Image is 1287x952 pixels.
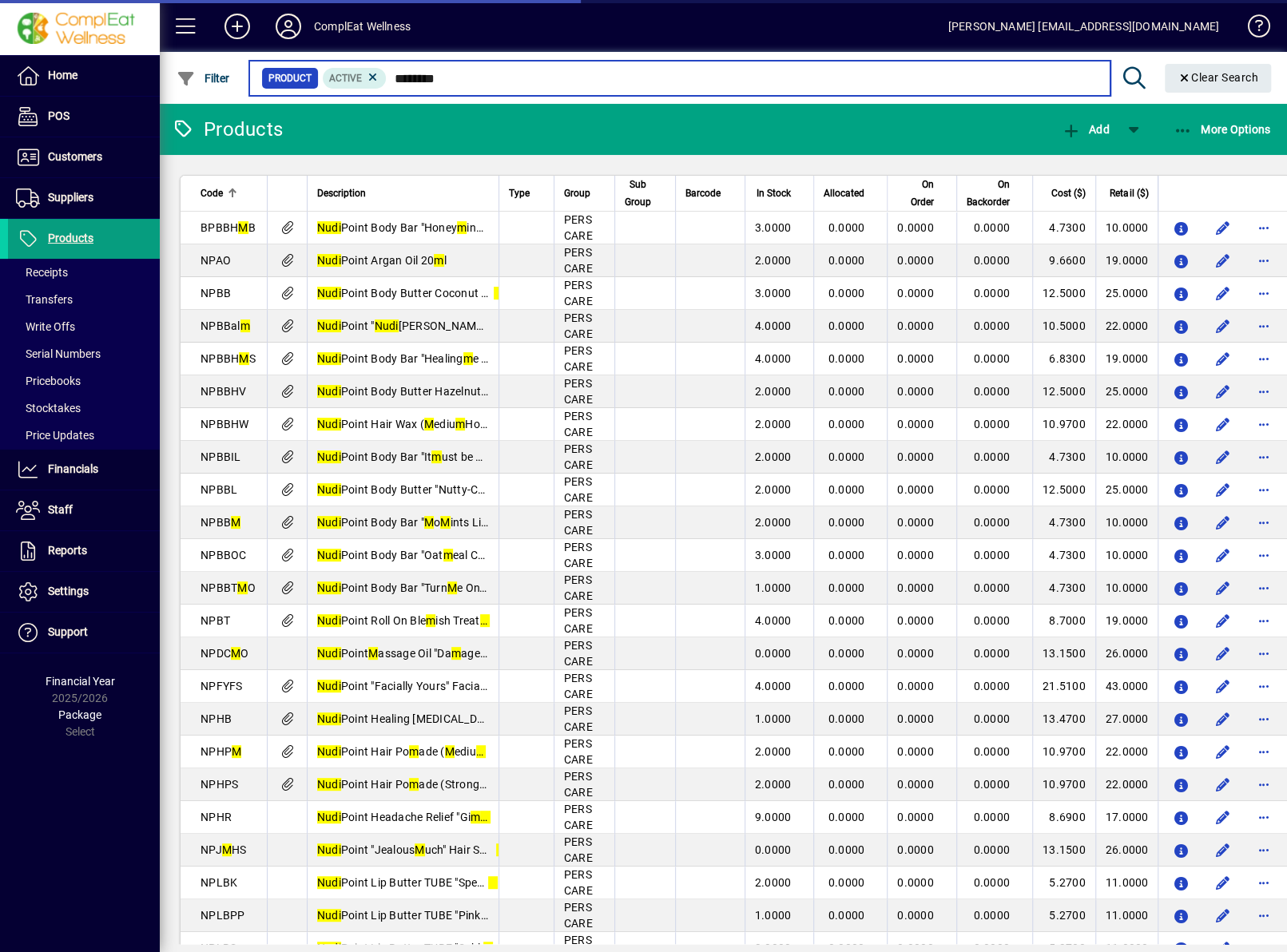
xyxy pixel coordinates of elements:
[173,64,234,93] button: Filter
[1251,706,1277,732] button: More options
[1061,123,1109,136] span: Add
[755,614,792,627] span: 4.0000
[564,213,593,242] span: PERS CARE
[8,97,160,137] a: POS
[317,287,341,299] em: Nudi
[239,352,248,365] em: M
[1210,870,1235,895] button: Edit
[1210,280,1235,306] button: Edit
[1178,71,1259,84] span: Clear Search
[1095,605,1158,637] td: 19.0000
[1095,277,1158,310] td: 25.0000
[317,516,558,529] span: Point Body Bar " o ints Like These" 100g
[317,385,554,398] span: Point Body Butter Hazelnut Vanilla 130 l
[201,385,247,398] span: NPBBHV
[897,680,934,692] span: 0.0000
[212,12,263,41] button: Add
[828,581,865,594] span: 0.0000
[685,184,721,202] span: Barcode
[897,483,934,496] span: 0.0000
[1251,215,1277,240] button: More options
[317,680,341,692] em: Nudi
[1095,572,1158,605] td: 10.0000
[46,675,115,688] span: Financial Year
[329,73,362,84] span: Active
[828,352,865,365] span: 0.0000
[268,70,312,86] span: Product
[1032,474,1095,506] td: 12.5000
[755,352,792,365] span: 4.0000
[201,184,223,202] span: Code
[201,254,231,267] span: NPAO
[755,549,792,561] span: 3.0000
[317,254,447,267] span: Point Argan Oil 20 l
[443,549,453,561] em: m
[564,410,593,438] span: PERS CARE
[1251,739,1277,764] button: More options
[897,516,934,529] span: 0.0000
[1095,343,1158,375] td: 19.0000
[1032,343,1095,375] td: 6.8300
[973,647,1010,660] span: 0.0000
[8,313,160,340] a: Write Offs
[509,184,530,202] span: Type
[973,385,1010,398] span: 0.0000
[1032,244,1095,277] td: 9.6600
[238,221,248,234] em: M
[201,352,256,365] span: NPBBH S
[967,176,1010,211] span: On Backorder
[564,639,593,668] span: PERS CARE
[1165,64,1272,93] button: Clear
[897,176,948,211] div: On Order
[426,614,435,627] em: m
[1251,510,1277,535] button: More options
[755,221,792,234] span: 3.0000
[1210,510,1235,535] button: Edit
[755,516,792,529] span: 2.0000
[755,712,792,725] span: 1.0000
[1057,115,1113,144] button: Add
[564,184,590,202] span: Group
[317,221,590,234] span: Point Body Bar "Honey ind your BeesWax" 100g
[755,254,792,267] span: 2.0000
[201,418,249,430] span: NPBBHW
[457,221,467,234] em: m
[564,311,593,340] span: PERS CARE
[314,14,411,39] div: ComplEat Wellness
[447,581,457,594] em: M
[564,508,593,537] span: PERS CARE
[48,625,88,638] span: Support
[755,184,806,202] div: In Stock
[317,221,341,234] em: Nudi
[1235,3,1267,55] a: Knowledge Base
[451,647,461,660] em: m
[375,319,399,332] em: Nudi
[16,347,101,360] span: Serial Numbers
[201,450,241,463] span: NPBBIL
[973,254,1010,267] span: 0.0000
[1095,637,1158,670] td: 26.0000
[1251,902,1277,928] button: More options
[48,232,93,244] span: Products
[317,614,642,627] span: Point Roll On Ble ish Treat ent "Spot the Difference" 10 l
[973,319,1010,332] span: 0.0000
[8,178,160,218] a: Suppliers
[1095,506,1158,539] td: 10.0000
[201,680,243,692] span: NPFYFS
[317,483,341,496] em: Nudi
[1210,313,1235,339] button: Edit
[431,450,441,463] em: m
[1251,608,1277,633] button: More options
[201,221,256,234] span: BPBBH B
[897,176,934,211] span: On Order
[828,287,865,299] span: 0.0000
[317,418,516,430] span: Point Hair Wax ( ediu Hold) 80g
[58,708,101,721] span: Package
[1032,572,1095,605] td: 4.7300
[564,377,593,406] span: PERS CARE
[1210,215,1235,240] button: Edit
[317,450,341,463] em: Nudi
[317,483,614,496] span: Point Body Butter "Nutty-Coco Lavender-Loco" 130 l
[755,418,792,430] span: 2.0000
[1210,804,1235,830] button: Edit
